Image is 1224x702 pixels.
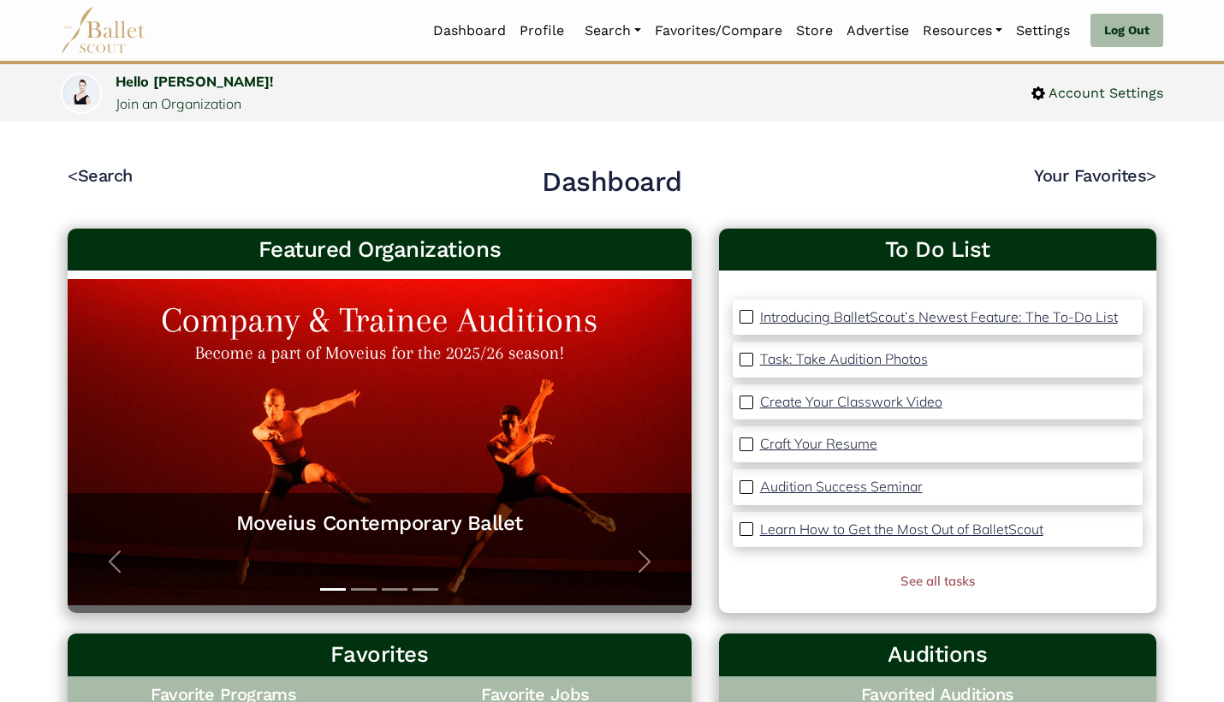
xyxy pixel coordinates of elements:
a: Log Out [1090,14,1163,48]
code: > [1146,164,1156,186]
a: See all tasks [900,573,975,589]
p: Create Your Classwork Video [760,393,942,410]
button: Slide 1 [320,580,346,599]
a: Learn How to Get the Most Out of BalletScout [760,519,1043,541]
a: Craft Your Resume [760,433,877,455]
h3: Featured Organizations [81,235,678,265]
code: < [68,164,78,186]
span: Account Settings [1045,82,1163,104]
p: Task: Take Audition Photos [760,350,928,367]
button: Slide 2 [351,580,377,599]
h3: Auditions [733,640,1143,669]
a: Create Your Classwork Video [760,391,942,413]
img: profile picture [62,74,100,104]
a: Introducing BalletScout’s Newest Feature: The To-Do List [760,306,1118,329]
button: Slide 4 [413,580,438,599]
a: Account Settings [1031,82,1163,104]
p: Audition Success Seminar [760,478,923,495]
p: Learn How to Get the Most Out of BalletScout [760,521,1043,538]
button: Slide 3 [382,580,407,599]
a: Search [578,13,648,49]
a: Settings [1009,13,1077,49]
a: Resources [916,13,1009,49]
a: Moveius Contemporary Ballet [85,510,674,537]
a: Hello [PERSON_NAME]! [116,73,273,90]
a: Audition Success Seminar [760,476,923,498]
a: Store [789,13,840,49]
a: Your Favorites> [1034,165,1156,186]
a: To Do List [733,235,1143,265]
p: Craft Your Resume [760,435,877,452]
h3: Favorites [81,640,678,669]
a: Dashboard [426,13,513,49]
h2: Dashboard [542,164,682,200]
a: Join an Organization [116,95,241,112]
a: Advertise [840,13,916,49]
a: Task: Take Audition Photos [760,348,928,371]
a: Favorites/Compare [648,13,789,49]
a: Profile [513,13,571,49]
p: Introducing BalletScout’s Newest Feature: The To-Do List [760,308,1118,325]
a: <Search [68,165,133,186]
